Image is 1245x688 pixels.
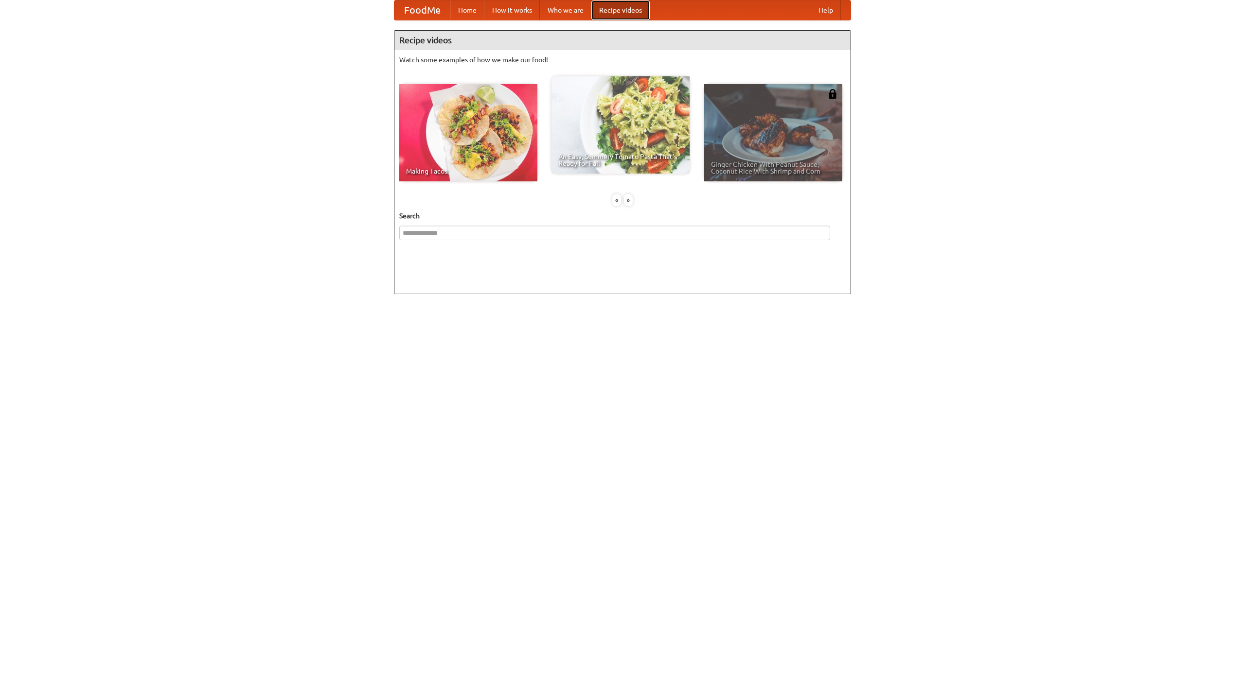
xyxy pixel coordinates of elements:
a: An Easy, Summery Tomato Pasta That's Ready for Fall [551,76,690,174]
a: FoodMe [394,0,450,20]
a: Making Tacos [399,84,537,181]
a: How it works [484,0,540,20]
p: Watch some examples of how we make our food! [399,55,846,65]
span: Making Tacos [406,168,531,175]
span: An Easy, Summery Tomato Pasta That's Ready for Fall [558,153,683,167]
div: « [612,194,621,206]
img: 483408.png [828,89,837,99]
a: Help [811,0,841,20]
h5: Search [399,211,846,221]
a: Recipe videos [591,0,650,20]
div: » [624,194,633,206]
a: Who we are [540,0,591,20]
a: Home [450,0,484,20]
h4: Recipe videos [394,31,851,50]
